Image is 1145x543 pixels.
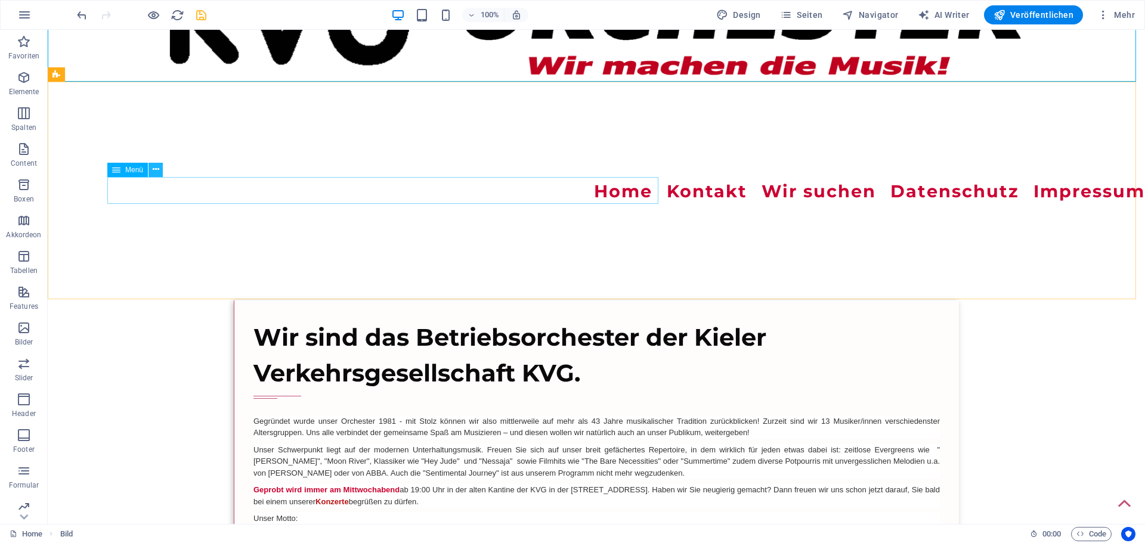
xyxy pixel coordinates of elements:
[60,527,73,541] nav: breadcrumb
[994,9,1073,21] span: Veröffentlichen
[1076,527,1106,541] span: Code
[75,8,89,22] i: Rückgängig: Bildbreite ändern (Strg+Z)
[10,302,38,311] p: Features
[1071,527,1112,541] button: Code
[1121,527,1135,541] button: Usercentrics
[10,527,42,541] a: Klick, um Auswahl aufzuheben. Doppelklick öffnet Seitenverwaltung
[480,8,499,22] h6: 100%
[1042,527,1061,541] span: 00 00
[9,480,39,490] p: Formular
[15,337,33,347] p: Bilder
[10,266,38,275] p: Tabellen
[462,8,505,22] button: 100%
[15,373,33,383] p: Slider
[9,87,39,97] p: Elemente
[716,9,761,21] span: Design
[12,409,36,418] p: Header
[918,9,970,21] span: AI Writer
[75,8,89,22] button: undo
[711,5,766,24] div: Design (Strg+Alt+Y)
[60,527,73,541] span: Klick zum Auswählen. Doppelklick zum Bearbeiten
[511,10,522,20] i: Bei Größenänderung Zoomstufe automatisch an das gewählte Gerät anpassen.
[146,8,160,22] button: Klicke hier, um den Vorschau-Modus zu verlassen
[842,9,899,21] span: Navigator
[170,8,184,22] button: reload
[1093,5,1140,24] button: Mehr
[194,8,208,22] button: save
[11,123,36,132] p: Spalten
[6,230,41,240] p: Akkordeon
[711,5,766,24] button: Design
[171,8,184,22] i: Seite neu laden
[11,159,37,168] p: Content
[13,445,35,454] p: Footer
[1051,529,1053,538] span: :
[1030,527,1062,541] h6: Session-Zeit
[780,9,823,21] span: Seiten
[913,5,974,24] button: AI Writer
[984,5,1083,24] button: Veröffentlichen
[8,51,39,61] p: Favoriten
[837,5,903,24] button: Navigator
[14,194,34,204] p: Boxen
[125,166,143,173] span: Menü
[775,5,828,24] button: Seiten
[194,8,208,22] i: Save (Ctrl+S)
[1097,9,1135,21] span: Mehr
